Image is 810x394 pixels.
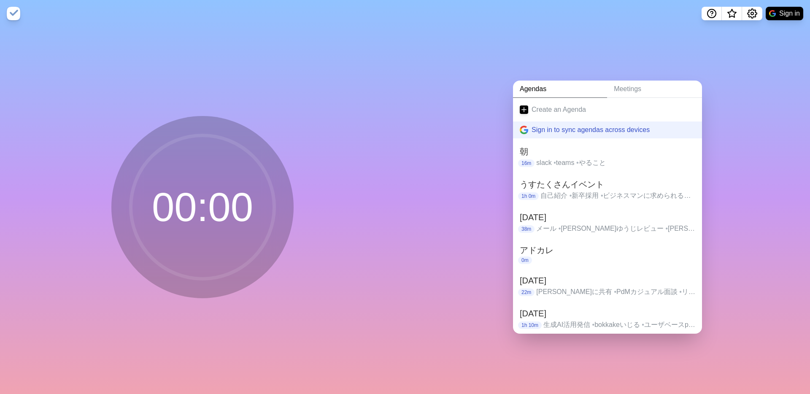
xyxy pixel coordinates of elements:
[518,256,532,264] p: 0m
[553,159,556,166] span: •
[722,7,742,20] button: What’s new
[513,121,702,138] button: Sign in to sync agendas across devices
[520,307,695,320] h2: [DATE]
[520,126,528,134] img: google logo
[592,321,595,328] span: •
[518,289,535,296] p: 22m
[543,320,695,330] p: 生成AI活用発信 bokkakeいじる ユーザベースprep データいじる うてさん
[513,81,607,98] a: Agendas
[769,10,776,17] img: google logo
[536,224,695,234] p: メール [PERSON_NAME]ゆうじレビュー [PERSON_NAME]はブル [PERSON_NAME]マネフォ
[540,191,695,201] p: 自己紹介 新卒採用 ビジネスマンに求められるスキル お知らせ スライド完成作業
[518,192,539,200] p: 1h 0m
[536,287,695,297] p: [PERSON_NAME]に共有 PdMカジュアル面談 リュウさん
[520,244,695,256] h2: アドカレ
[518,159,535,167] p: 16m
[601,192,603,199] span: •
[559,225,561,232] span: •
[513,98,702,121] a: Create an Agenda
[614,288,616,295] span: •
[576,159,579,166] span: •
[520,274,695,287] h2: [DATE]
[518,225,535,233] p: 38m
[520,178,695,191] h2: うすたくさんイベント
[679,288,682,295] span: •
[518,321,542,329] p: 1h 10m
[642,321,644,328] span: •
[520,211,695,224] h2: [DATE]
[570,192,572,199] span: •
[702,7,722,20] button: Help
[536,158,695,168] p: slack teams やること
[766,7,803,20] button: Sign in
[607,81,702,98] a: Meetings
[7,7,20,20] img: timeblocks logo
[665,225,668,232] span: •
[520,145,695,158] h2: 朝
[742,7,762,20] button: Settings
